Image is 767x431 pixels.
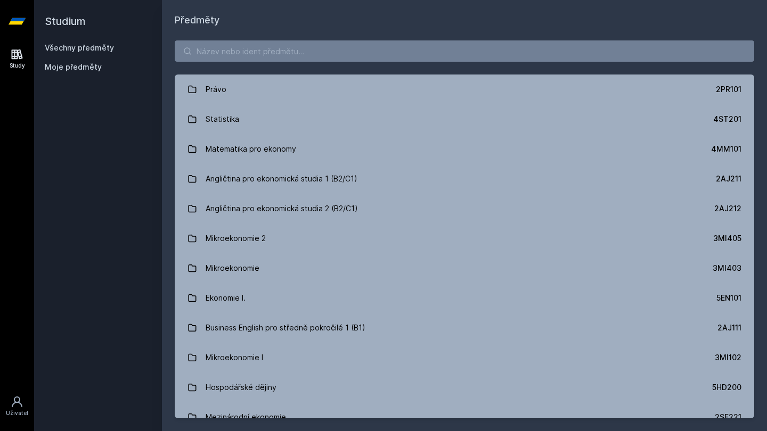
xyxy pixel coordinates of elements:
a: Mikroekonomie 3MI403 [175,253,754,283]
a: Ekonomie I. 5EN101 [175,283,754,313]
div: 5EN101 [716,293,741,303]
a: Study [2,43,32,75]
div: 3MI102 [715,352,741,363]
h1: Předměty [175,13,754,28]
div: 4ST201 [713,114,741,125]
div: Angličtina pro ekonomická studia 2 (B2/C1) [206,198,358,219]
div: Mikroekonomie 2 [206,228,266,249]
div: 2AJ111 [717,322,741,333]
div: Statistika [206,109,239,130]
a: Angličtina pro ekonomická studia 1 (B2/C1) 2AJ211 [175,164,754,194]
div: 2AJ211 [716,173,741,184]
div: Mikroekonomie [206,258,259,279]
div: 3MI405 [713,233,741,244]
a: Právo 2PR101 [175,74,754,104]
div: 5HD200 [712,382,741,393]
a: Mikroekonomie I 3MI102 [175,343,754,372]
div: Ekonomie I. [206,287,246,309]
a: Angličtina pro ekonomická studia 2 (B2/C1) 2AJ212 [175,194,754,223]
div: Právo [206,79,226,100]
div: 3MI403 [713,263,741,273]
span: Moje předměty [45,62,102,72]
div: Uživatel [6,409,28,417]
div: Angličtina pro ekonomická studia 1 (B2/C1) [206,168,357,189]
a: Hospodářské dějiny 5HD200 [175,372,754,402]
div: Study [10,62,25,70]
div: Mezinárodní ekonomie [206,407,286,428]
a: Všechny předměty [45,43,114,52]
div: Business English pro středně pokročilé 1 (B1) [206,317,365,338]
div: 4MM101 [711,144,741,154]
input: Název nebo ident předmětu… [175,40,754,62]
a: Statistika 4ST201 [175,104,754,134]
a: Matematika pro ekonomy 4MM101 [175,134,754,164]
div: 2PR101 [716,84,741,95]
a: Mikroekonomie 2 3MI405 [175,223,754,253]
a: Uživatel [2,390,32,422]
a: Business English pro středně pokročilé 1 (B1) 2AJ111 [175,313,754,343]
div: 2AJ212 [714,203,741,214]
div: Matematika pro ekonomy [206,138,296,160]
div: Mikroekonomie I [206,347,263,368]
div: Hospodářské dějiny [206,377,276,398]
div: 2SE221 [715,412,741,422]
